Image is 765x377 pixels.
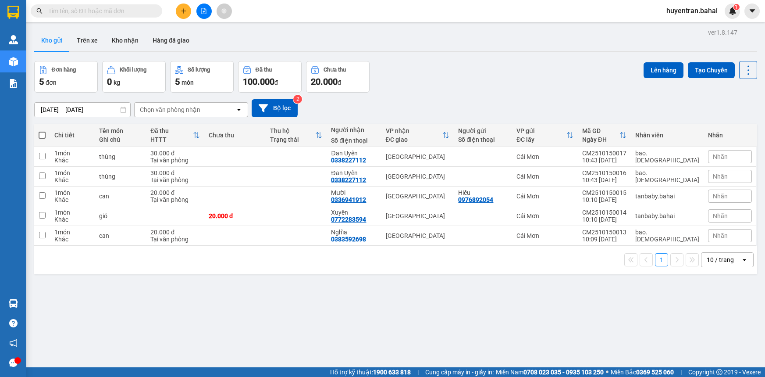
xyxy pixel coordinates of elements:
div: [GEOGRAPHIC_DATA] [386,212,450,219]
div: ĐC giao [386,136,443,143]
div: Xuyên [331,209,377,216]
div: VP gửi [516,127,566,134]
th: Toggle SortBy [512,124,578,147]
th: Toggle SortBy [146,124,204,147]
span: đ [338,79,341,86]
span: 20.000 [311,76,338,87]
span: aim [221,8,227,14]
span: message [9,359,18,367]
img: solution-icon [9,79,18,88]
div: Chi tiết [54,132,90,139]
img: warehouse-icon [9,299,18,308]
button: Hàng đã giao [146,30,196,51]
div: 1 món [54,209,90,216]
button: Kho nhận [105,30,146,51]
span: Nhãn [713,193,728,200]
div: CM2510150016 [582,169,626,176]
span: Cung cấp máy in - giấy in: [425,367,494,377]
button: Đã thu100.000đ [238,61,302,93]
span: đ [274,79,278,86]
div: can [99,193,142,200]
div: 1 món [54,229,90,236]
div: Cái Mơn [516,173,573,180]
div: bao.bahai [635,150,699,164]
span: Hỗ trợ kỹ thuật: [330,367,411,377]
span: 5 [175,76,180,87]
span: copyright [716,369,722,375]
th: Toggle SortBy [578,124,631,147]
div: Ghi chú [99,136,142,143]
div: Khác [54,196,90,203]
span: 5 [39,76,44,87]
div: Tại văn phòng [150,236,199,243]
div: Cái Mơn [516,153,573,160]
div: 20.000 đ [150,189,199,196]
button: caret-down [744,4,760,19]
div: bao.bahai [635,229,699,243]
button: Chưa thu20.000đ [306,61,370,93]
img: icon-new-feature [729,7,737,15]
span: Nhãn [713,173,728,180]
div: Nhãn [708,132,752,139]
div: 10:10 [DATE] [582,216,626,223]
input: Select a date range. [35,103,130,117]
div: Người nhận [331,126,377,133]
div: VP nhận [386,127,443,134]
div: Số lượng [188,67,210,73]
div: Cái Mơn [516,193,573,200]
div: 0338227112 [331,176,366,183]
div: Chưa thu [324,67,346,73]
div: Thu hộ [270,127,316,134]
div: can [99,232,142,239]
div: Nghĩa [331,229,377,236]
div: tanbaby.bahai [635,193,699,200]
span: món [181,79,194,86]
button: plus [176,4,191,19]
div: Mười [331,189,377,196]
span: 100.000 [243,76,274,87]
div: Chưa thu [209,132,261,139]
div: Ngày ĐH [582,136,619,143]
span: Nhãn [713,232,728,239]
img: warehouse-icon [9,35,18,44]
div: 20.000 đ [209,212,261,219]
div: Khác [54,176,90,183]
strong: 0708 023 035 - 0935 103 250 [523,369,604,376]
div: thùng [99,173,142,180]
span: search [36,8,43,14]
div: 1 món [54,169,90,176]
span: Miền Bắc [611,367,674,377]
div: Người gửi [458,127,507,134]
div: Khác [54,236,90,243]
button: Trên xe [70,30,105,51]
div: Tên món [99,127,142,134]
div: giỏ [99,212,142,219]
span: 0 [107,76,112,87]
div: [GEOGRAPHIC_DATA] [386,173,450,180]
div: CM2510150013 [582,229,626,236]
div: 0338227112 [331,157,366,164]
div: tanbaby.bahai [635,212,699,219]
span: kg [114,79,120,86]
input: Tìm tên, số ĐT hoặc mã đơn [48,6,152,16]
img: logo-vxr [7,6,19,19]
div: Khối lượng [120,67,146,73]
span: 1 [735,4,738,10]
div: Tại văn phòng [150,176,199,183]
div: HTTT [150,136,192,143]
button: Bộ lọc [252,99,298,117]
div: Tại văn phòng [150,157,199,164]
button: 1 [655,253,668,266]
div: 0336941912 [331,196,366,203]
div: Đơn hàng [52,67,76,73]
button: Số lượng5món [170,61,234,93]
span: | [680,367,682,377]
div: 1 món [54,189,90,196]
div: Hiếu [458,189,507,196]
div: Chọn văn phòng nhận [140,105,200,114]
div: Tại văn phòng [150,196,199,203]
div: Trạng thái [270,136,316,143]
span: | [417,367,419,377]
th: Toggle SortBy [381,124,454,147]
button: Khối lượng0kg [102,61,166,93]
